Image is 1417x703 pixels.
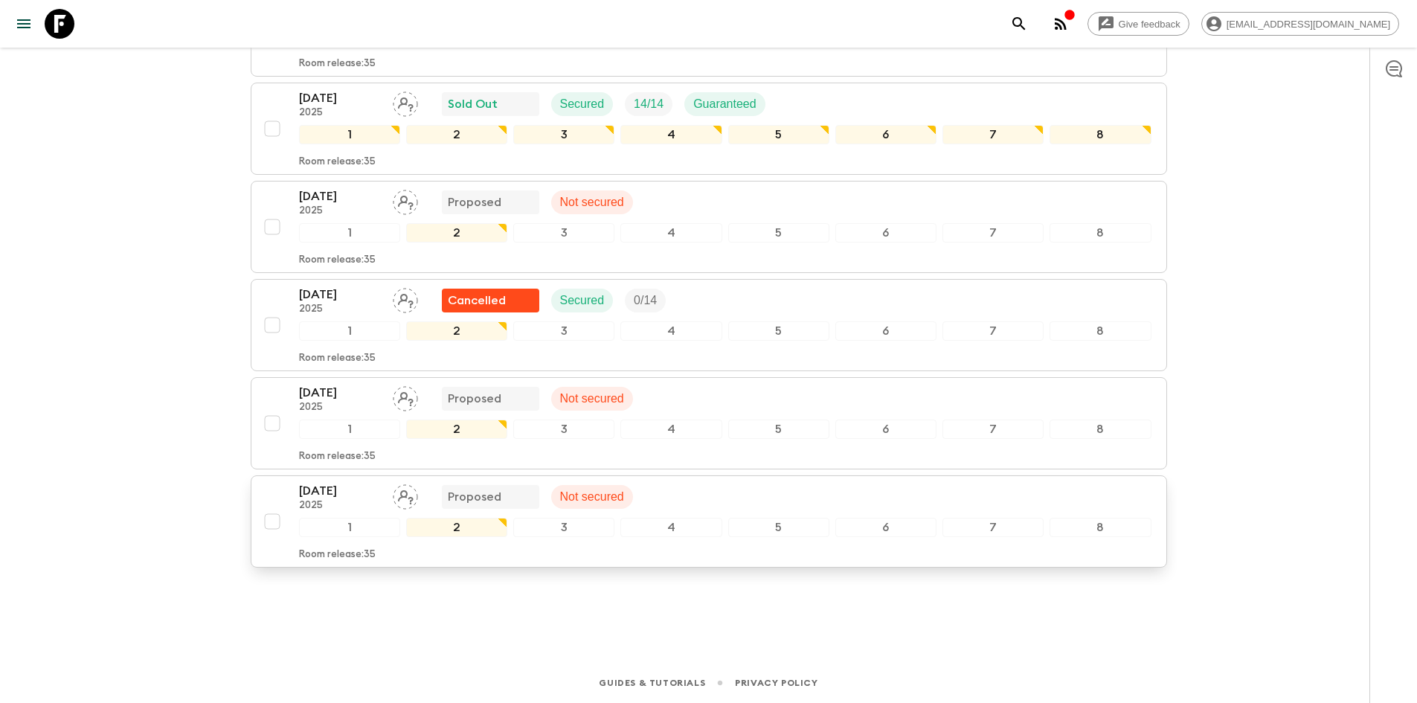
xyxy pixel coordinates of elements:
div: 6 [835,420,936,439]
p: Room release: 35 [299,156,376,168]
p: Sold Out [448,95,498,113]
span: Assign pack leader [393,489,418,501]
button: [DATE]2025Assign pack leaderProposedNot secured12345678Room release:35 [251,475,1167,568]
p: Proposed [448,193,501,211]
div: 6 [835,125,936,144]
div: 2 [406,125,507,144]
div: 1 [299,125,400,144]
div: Secured [551,92,614,116]
div: 5 [728,125,829,144]
div: [EMAIL_ADDRESS][DOMAIN_NAME] [1201,12,1399,36]
div: 1 [299,321,400,341]
p: [DATE] [299,286,381,304]
div: Not secured [551,485,633,509]
p: 14 / 14 [634,95,663,113]
div: 5 [728,321,829,341]
button: menu [9,9,39,39]
p: Room release: 35 [299,58,376,70]
p: 2025 [299,402,381,414]
div: 7 [942,125,1044,144]
span: Assign pack leader [393,194,418,206]
span: Assign pack leader [393,96,418,108]
p: Proposed [448,390,501,408]
div: 4 [620,125,722,144]
div: 2 [406,223,507,243]
div: 5 [728,420,829,439]
div: 2 [406,321,507,341]
div: 1 [299,518,400,537]
div: 3 [513,223,614,243]
div: 7 [942,518,1044,537]
a: Privacy Policy [735,675,817,691]
div: Not secured [551,190,633,214]
p: Proposed [448,488,501,506]
div: 3 [513,518,614,537]
p: Not secured [560,488,624,506]
div: 8 [1050,518,1151,537]
p: Cancelled [448,292,506,309]
span: [EMAIL_ADDRESS][DOMAIN_NAME] [1218,19,1398,30]
div: 8 [1050,420,1151,439]
div: Trip Fill [625,92,672,116]
div: Not secured [551,387,633,411]
div: 2 [406,518,507,537]
div: 4 [620,321,722,341]
p: Not secured [560,193,624,211]
p: [DATE] [299,384,381,402]
button: [DATE]2025Assign pack leaderSold OutSecuredTrip FillGuaranteed12345678Room release:35 [251,83,1167,175]
span: Give feedback [1111,19,1189,30]
p: 2025 [299,500,381,512]
div: 4 [620,518,722,537]
div: 5 [728,223,829,243]
div: 4 [620,223,722,243]
p: Room release: 35 [299,549,376,561]
button: search adventures [1004,9,1034,39]
div: 7 [942,321,1044,341]
div: 1 [299,420,400,439]
div: 3 [513,125,614,144]
p: Room release: 35 [299,451,376,463]
div: 8 [1050,321,1151,341]
div: 3 [513,321,614,341]
p: 2025 [299,304,381,315]
p: 0 / 14 [634,292,657,309]
div: 6 [835,321,936,341]
a: Guides & Tutorials [599,675,705,691]
div: 5 [728,518,829,537]
button: [DATE]2025Assign pack leaderProposedNot secured12345678Room release:35 [251,377,1167,469]
div: 8 [1050,125,1151,144]
div: 4 [620,420,722,439]
div: 6 [835,518,936,537]
div: 1 [299,223,400,243]
a: Give feedback [1087,12,1189,36]
p: Guaranteed [693,95,756,113]
p: 2025 [299,107,381,119]
div: 8 [1050,223,1151,243]
div: 2 [406,420,507,439]
p: [DATE] [299,482,381,500]
p: Room release: 35 [299,254,376,266]
p: Room release: 35 [299,353,376,365]
div: 7 [942,420,1044,439]
div: 6 [835,223,936,243]
span: Assign pack leader [393,292,418,304]
p: Secured [560,95,605,113]
div: Flash Pack cancellation [442,289,539,312]
button: [DATE]2025Assign pack leaderFlash Pack cancellationSecuredTrip Fill12345678Room release:35 [251,279,1167,371]
p: Not secured [560,390,624,408]
div: Secured [551,289,614,312]
p: [DATE] [299,187,381,205]
div: Trip Fill [625,289,666,312]
div: 7 [942,223,1044,243]
p: [DATE] [299,89,381,107]
div: 3 [513,420,614,439]
p: Secured [560,292,605,309]
span: Assign pack leader [393,391,418,402]
p: 2025 [299,205,381,217]
button: [DATE]2025Assign pack leaderProposedNot secured12345678Room release:35 [251,181,1167,273]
